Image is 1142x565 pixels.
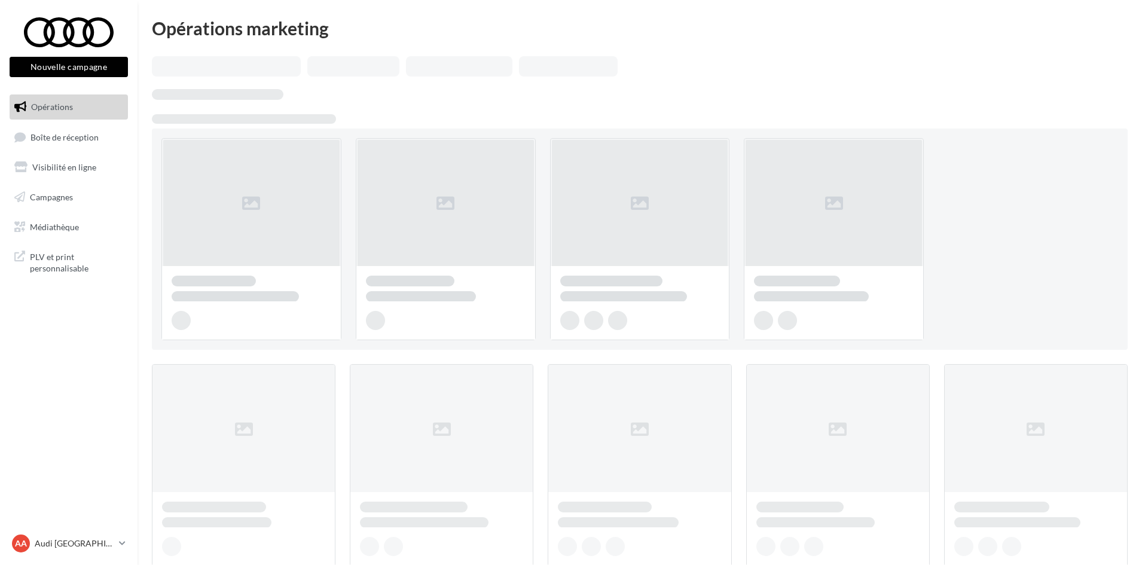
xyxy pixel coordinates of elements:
a: AA Audi [GEOGRAPHIC_DATA] [10,532,128,555]
span: Campagnes [30,192,73,202]
span: Opérations [31,102,73,112]
span: Médiathèque [30,221,79,231]
div: Opérations marketing [152,19,1128,37]
a: Opérations [7,94,130,120]
p: Audi [GEOGRAPHIC_DATA] [35,537,114,549]
a: Visibilité en ligne [7,155,130,180]
a: Boîte de réception [7,124,130,150]
span: AA [15,537,27,549]
span: Boîte de réception [30,132,99,142]
a: PLV et print personnalisable [7,244,130,279]
span: PLV et print personnalisable [30,249,123,274]
span: Visibilité en ligne [32,162,96,172]
button: Nouvelle campagne [10,57,128,77]
a: Médiathèque [7,215,130,240]
a: Campagnes [7,185,130,210]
